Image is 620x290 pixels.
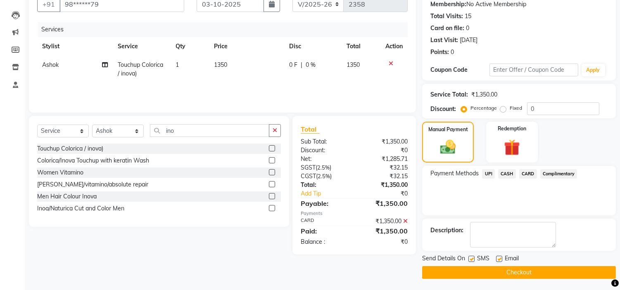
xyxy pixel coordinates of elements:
[306,61,316,69] span: 0 %
[354,226,414,236] div: ₹1,350.00
[295,146,354,155] div: Discount:
[430,36,458,45] div: Last Visit:
[430,226,463,235] div: Description:
[499,137,525,158] img: _gift.svg
[37,204,124,213] div: Inoa/Naturica Cut and Color Men
[295,238,354,246] div: Balance :
[354,163,414,172] div: ₹32.15
[354,155,414,163] div: ₹1,285.71
[295,172,354,181] div: ( )
[317,164,330,171] span: 2.5%
[301,61,302,69] span: |
[510,104,522,112] label: Fixed
[430,169,479,178] span: Payment Methods
[295,226,354,236] div: Paid:
[422,266,616,279] button: Checkout
[37,144,103,153] div: Touchup Colorica / inova)
[176,61,179,68] span: 1
[460,36,477,45] div: [DATE]
[209,37,284,56] th: Price
[430,48,449,57] div: Points:
[38,22,414,37] div: Services
[37,156,149,165] div: Colorica/Inova Touchup with keratin Wash
[42,61,59,68] span: Ashok
[582,64,605,76] button: Apply
[318,173,330,179] span: 2.5%
[498,169,516,179] span: CASH
[342,37,381,56] th: Total
[430,12,463,21] div: Total Visits:
[354,146,414,155] div: ₹0
[477,254,489,264] span: SMS
[354,198,414,208] div: ₹1,350.00
[354,172,414,181] div: ₹32.15
[498,125,526,132] label: Redemption
[295,163,354,172] div: ( )
[295,217,354,226] div: CARD
[301,164,316,171] span: SGST
[354,238,414,246] div: ₹0
[354,181,414,189] div: ₹1,350.00
[214,61,227,68] span: 1350
[37,192,97,201] div: Men Hair Colour Inova
[295,189,364,198] a: Add Tip
[451,48,454,57] div: 0
[430,24,464,33] div: Card on file:
[37,168,83,177] div: Women Vitamino
[430,105,456,113] div: Discount:
[301,172,316,180] span: CGST
[519,169,537,179] span: CARD
[354,217,414,226] div: ₹1,350.00
[540,169,577,179] span: Complimentary
[295,198,354,208] div: Payable:
[295,137,354,146] div: Sub Total:
[505,254,519,264] span: Email
[422,254,465,264] span: Send Details On
[37,180,148,189] div: [PERSON_NAME]/vitamino/absolute repair
[428,126,468,133] label: Manual Payment
[113,37,171,56] th: Service
[364,189,414,198] div: ₹0
[471,90,497,99] div: ₹1,350.00
[301,210,408,217] div: Payments
[118,61,163,77] span: Touchup Colorica / inova)
[489,64,578,76] input: Enter Offer / Coupon Code
[354,137,414,146] div: ₹1,350.00
[171,37,209,56] th: Qty
[470,104,497,112] label: Percentage
[37,37,113,56] th: Stylist
[295,155,354,163] div: Net:
[430,90,468,99] div: Service Total:
[465,12,471,21] div: 15
[430,66,489,74] div: Coupon Code
[289,61,297,69] span: 0 F
[301,125,320,134] span: Total
[482,169,495,179] span: UPI
[380,37,408,56] th: Action
[347,61,360,68] span: 1350
[466,24,469,33] div: 0
[295,181,354,189] div: Total:
[284,37,342,56] th: Disc
[435,138,460,156] img: _cash.svg
[150,124,269,137] input: Search or Scan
